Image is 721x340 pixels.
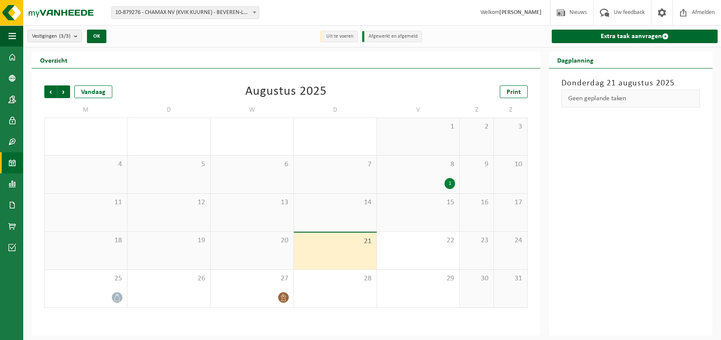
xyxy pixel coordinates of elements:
[464,160,489,169] span: 9
[298,160,372,169] span: 7
[59,33,70,39] count: (3/3)
[211,102,294,118] td: W
[57,85,70,98] span: Volgende
[32,30,70,43] span: Vestigingen
[44,102,127,118] td: M
[27,30,82,42] button: Vestigingen(3/3)
[381,198,455,207] span: 15
[87,30,106,43] button: OK
[44,85,57,98] span: Vorige
[381,122,455,132] span: 1
[215,274,289,283] span: 27
[500,85,528,98] a: Print
[320,31,358,42] li: Uit te voeren
[381,274,455,283] span: 29
[132,160,206,169] span: 5
[561,77,700,90] h3: Donderdag 21 augustus 2025
[549,52,602,68] h2: Dagplanning
[464,122,489,132] span: 2
[32,52,76,68] h2: Overzicht
[298,198,372,207] span: 14
[377,102,460,118] td: V
[464,198,489,207] span: 16
[362,31,422,42] li: Afgewerkt en afgemeld
[498,122,523,132] span: 3
[507,89,521,96] span: Print
[445,178,455,189] div: 1
[294,102,377,118] td: D
[499,9,542,16] strong: [PERSON_NAME]
[498,274,523,283] span: 31
[298,274,372,283] span: 28
[498,198,523,207] span: 17
[127,102,211,118] td: D
[498,160,523,169] span: 10
[464,236,489,245] span: 23
[381,236,455,245] span: 22
[132,236,206,245] span: 19
[49,198,123,207] span: 11
[49,274,123,283] span: 25
[49,236,123,245] span: 18
[215,236,289,245] span: 20
[464,274,489,283] span: 30
[494,102,528,118] td: Z
[215,160,289,169] span: 6
[498,236,523,245] span: 24
[111,6,259,19] span: 10-879276 - CHAMAX NV (KVIK KUURNE) - BEVEREN-LEIE
[132,198,206,207] span: 12
[74,85,112,98] div: Vandaag
[552,30,718,43] a: Extra taak aanvragen
[132,274,206,283] span: 26
[460,102,493,118] td: Z
[49,160,123,169] span: 4
[381,160,455,169] span: 8
[215,198,289,207] span: 13
[561,90,700,107] div: Geen geplande taken
[298,237,372,246] span: 21
[112,7,259,19] span: 10-879276 - CHAMAX NV (KVIK KUURNE) - BEVEREN-LEIE
[245,85,327,98] div: Augustus 2025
